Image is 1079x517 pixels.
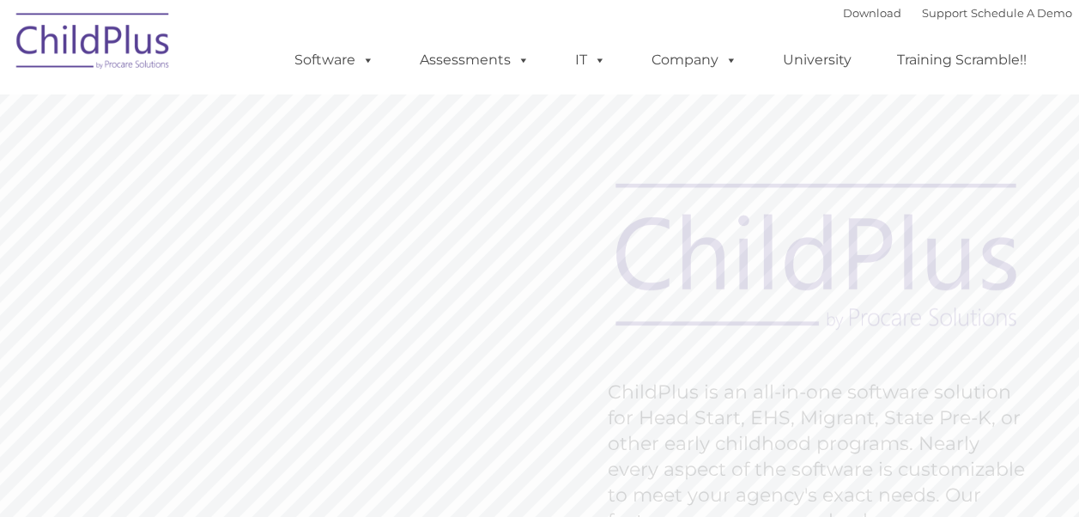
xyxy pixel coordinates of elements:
a: Training Scramble!! [880,43,1044,77]
img: ChildPlus by Procare Solutions [8,1,179,87]
a: Schedule A Demo [971,6,1072,20]
a: Company [634,43,755,77]
a: Download [843,6,901,20]
a: Assessments [403,43,547,77]
a: IT [558,43,623,77]
a: Software [277,43,391,77]
a: Support [922,6,967,20]
a: University [766,43,869,77]
font: | [843,6,1072,20]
